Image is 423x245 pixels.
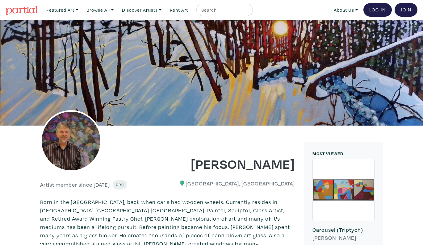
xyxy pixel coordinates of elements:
small: MOST VIEWED [312,151,343,156]
a: Rent Art [167,4,191,16]
span: Pro [115,182,124,188]
h6: Artist member since [DATE] [40,181,110,188]
a: Browse All [84,4,116,16]
input: Search [201,6,247,14]
a: Log In [363,3,392,17]
a: About Us [331,4,361,16]
a: Join [395,3,417,17]
img: phpThumb.php [40,110,102,172]
h6: Carousel (Triptych) [312,226,375,233]
a: Discover Artists [119,4,164,16]
h1: [PERSON_NAME] [172,155,295,172]
a: Featured Art [44,4,81,16]
h6: [GEOGRAPHIC_DATA], [GEOGRAPHIC_DATA] [172,180,295,187]
h6: [PERSON_NAME] [312,235,375,241]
